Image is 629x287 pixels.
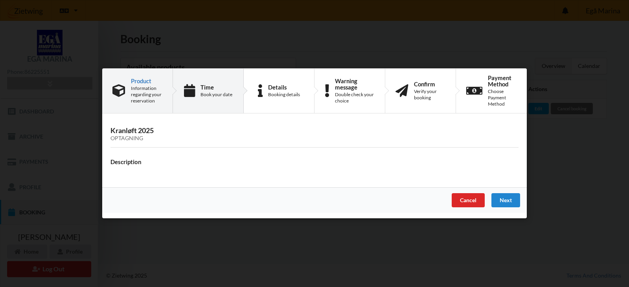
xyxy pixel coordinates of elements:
div: Time [200,84,232,90]
h3: Kranløft 2025 [110,126,519,142]
div: Optagning [110,135,519,142]
div: Confirm [414,81,445,87]
div: Booking details [268,91,300,98]
div: Payment Method [488,75,517,87]
div: Details [268,84,300,90]
div: Product [131,78,162,84]
div: Warning message [335,78,375,90]
div: Choose Payment Method [488,88,517,107]
div: Book your date [200,91,232,98]
div: Next [491,194,520,208]
h4: Description [110,158,519,166]
div: Information regarding your reservation [131,85,162,104]
div: Cancel [452,194,485,208]
div: Double check your choice [335,91,375,104]
div: Verify your booking [414,88,445,101]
